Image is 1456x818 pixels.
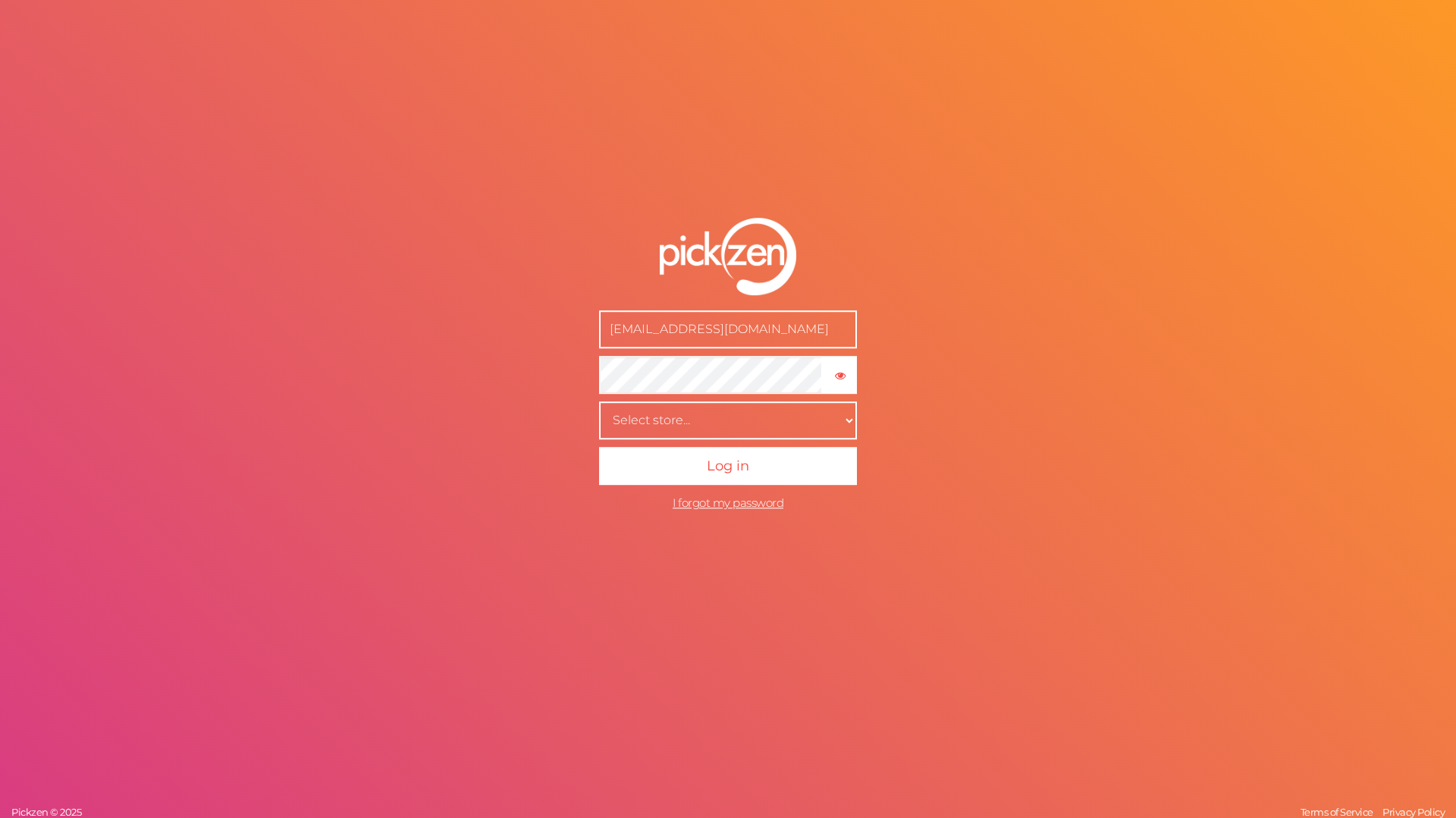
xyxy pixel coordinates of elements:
span: Privacy Policy [1382,806,1445,818]
button: Log in [599,447,857,485]
a: Terms of Service [1297,806,1377,818]
a: I forgot my password [673,496,783,510]
input: E-mail [599,310,857,348]
span: Log in [707,458,749,474]
a: Pickzen © 2025 [8,806,85,818]
a: Privacy Policy [1379,806,1448,818]
img: pz-logo-white.png [660,218,796,295]
span: Terms of Service [1301,806,1373,818]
